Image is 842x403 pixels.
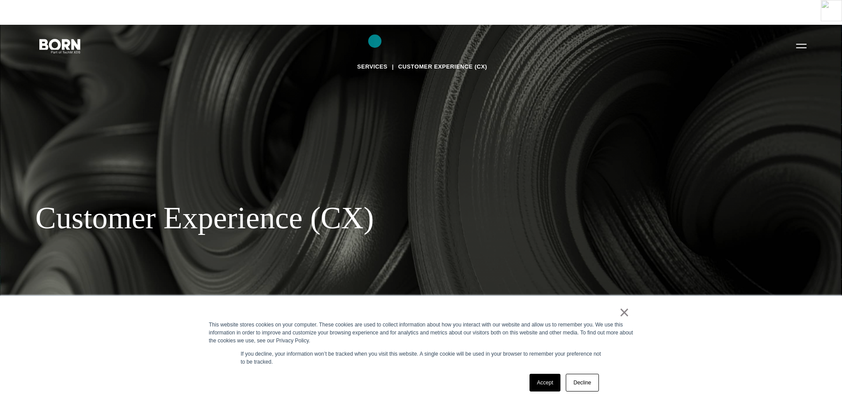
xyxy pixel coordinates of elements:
[791,36,812,55] button: Open
[619,308,630,316] a: ×
[35,200,539,236] div: Customer Experience (CX)
[530,374,561,391] a: Accept
[241,350,602,366] p: If you decline, your information won’t be tracked when you visit this website. A single cookie wi...
[398,60,487,73] a: Customer Experience (CX)
[209,321,633,345] div: This website stores cookies on your computer. These cookies are used to collect information about...
[357,60,388,73] a: Services
[566,374,598,391] a: Decline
